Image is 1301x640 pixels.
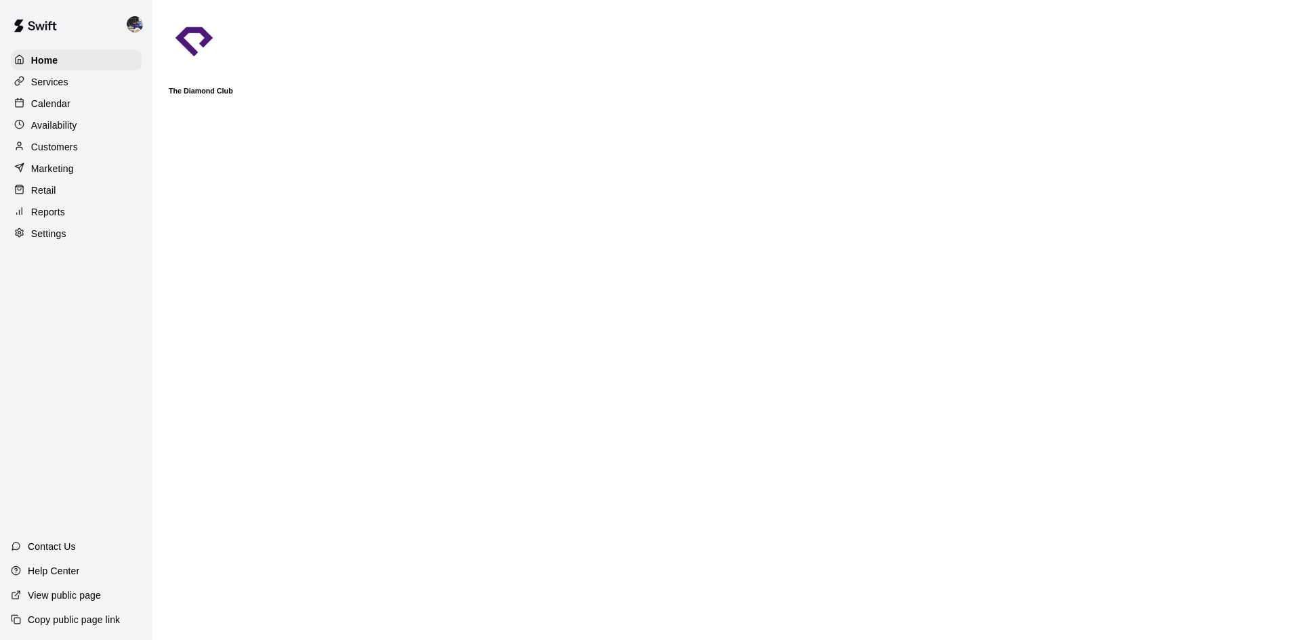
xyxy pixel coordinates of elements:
[127,16,143,33] img: Kevin Chandler
[124,11,152,38] div: Kevin Chandler
[11,202,142,222] a: Reports
[11,180,142,200] a: Retail
[31,205,65,219] p: Reports
[31,75,68,89] p: Services
[31,140,78,154] p: Customers
[31,227,66,240] p: Settings
[31,119,77,132] p: Availability
[11,137,142,157] a: Customers
[31,184,56,197] p: Retail
[11,223,142,244] a: Settings
[11,115,142,135] a: Availability
[11,158,142,179] a: Marketing
[11,93,142,114] a: Calendar
[169,16,220,67] img: The Diamond Club logo
[28,564,79,578] p: Help Center
[31,162,74,175] p: Marketing
[11,72,142,92] a: Services
[31,97,70,110] p: Calendar
[28,613,120,626] p: Copy public page link
[11,50,142,70] a: Home
[169,87,1285,95] h6: The Diamond Club
[28,540,76,553] p: Contact Us
[31,54,58,67] p: Home
[28,589,101,602] p: View public page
